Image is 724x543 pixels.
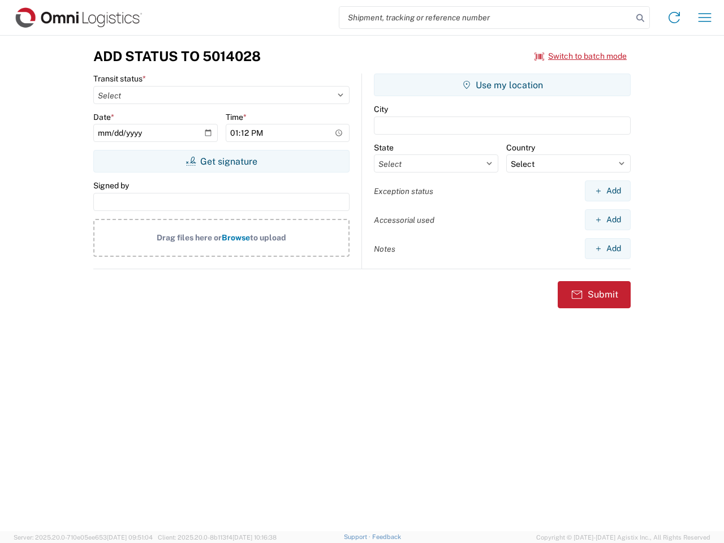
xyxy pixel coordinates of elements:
[157,233,222,242] span: Drag files here or
[374,74,631,96] button: Use my location
[14,534,153,541] span: Server: 2025.20.0-710e05ee653
[585,238,631,259] button: Add
[158,534,277,541] span: Client: 2025.20.0-8b113f4
[93,180,129,191] label: Signed by
[585,209,631,230] button: Add
[374,143,394,153] label: State
[536,532,710,542] span: Copyright © [DATE]-[DATE] Agistix Inc., All Rights Reserved
[506,143,535,153] label: Country
[226,112,247,122] label: Time
[93,48,261,64] h3: Add Status to 5014028
[372,533,401,540] a: Feedback
[344,533,372,540] a: Support
[232,534,277,541] span: [DATE] 10:16:38
[250,233,286,242] span: to upload
[107,534,153,541] span: [DATE] 09:51:04
[93,74,146,84] label: Transit status
[93,112,114,122] label: Date
[374,244,395,254] label: Notes
[339,7,632,28] input: Shipment, tracking or reference number
[374,215,434,225] label: Accessorial used
[585,180,631,201] button: Add
[93,150,350,173] button: Get signature
[374,186,433,196] label: Exception status
[535,47,627,66] button: Switch to batch mode
[222,233,250,242] span: Browse
[558,281,631,308] button: Submit
[374,104,388,114] label: City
